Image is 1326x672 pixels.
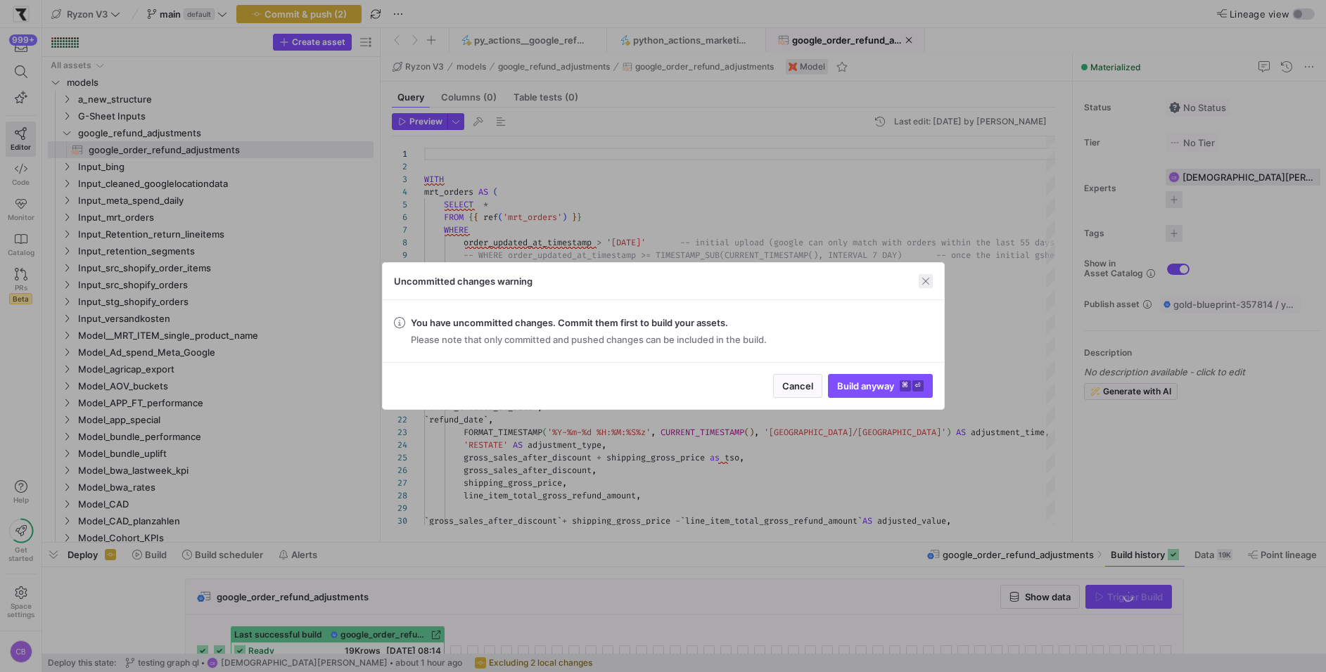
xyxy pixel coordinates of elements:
span: Cancel [782,380,813,392]
button: Build anyway⌘⏎ [828,374,933,398]
span: Build anyway [837,380,924,392]
h3: Uncommitted changes warning [394,276,533,287]
span: You have uncommitted changes. Commit them first to build your assets. [411,317,767,328]
kbd: ⏎ [912,380,924,392]
button: Cancel [773,374,822,398]
kbd: ⌘ [900,380,911,392]
span: Please note that only committed and pushed changes can be included in the build. [411,334,767,345]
